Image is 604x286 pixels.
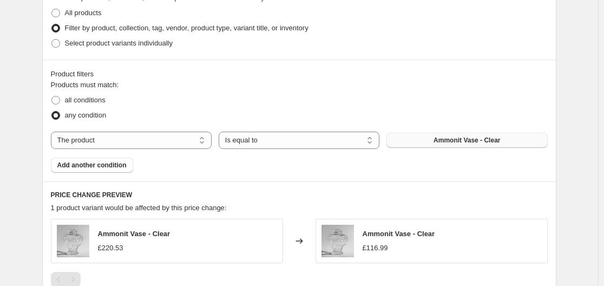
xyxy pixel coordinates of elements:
[51,69,548,80] div: Product filters
[65,111,107,119] span: any condition
[65,39,173,47] span: Select product variants individually
[65,9,102,17] span: All products
[363,243,388,253] div: £116.99
[65,96,106,104] span: all conditions
[434,136,500,145] span: Ammonit Vase - Clear
[321,225,354,257] img: AmmonitVase_80x.png
[51,81,119,89] span: Products must match:
[57,225,89,257] img: AmmonitVase_80x.png
[386,133,547,148] button: Ammonit Vase - Clear
[65,24,308,32] span: Filter by product, collection, tag, vendor, product type, variant title, or inventory
[363,230,435,238] span: Ammonit Vase - Clear
[98,230,170,238] span: Ammonit Vase - Clear
[98,243,123,253] div: £220.53
[57,161,127,170] span: Add another condition
[51,158,133,173] button: Add another condition
[51,191,548,199] h6: PRICE CHANGE PREVIEW
[51,204,227,212] span: 1 product variant would be affected by this price change:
